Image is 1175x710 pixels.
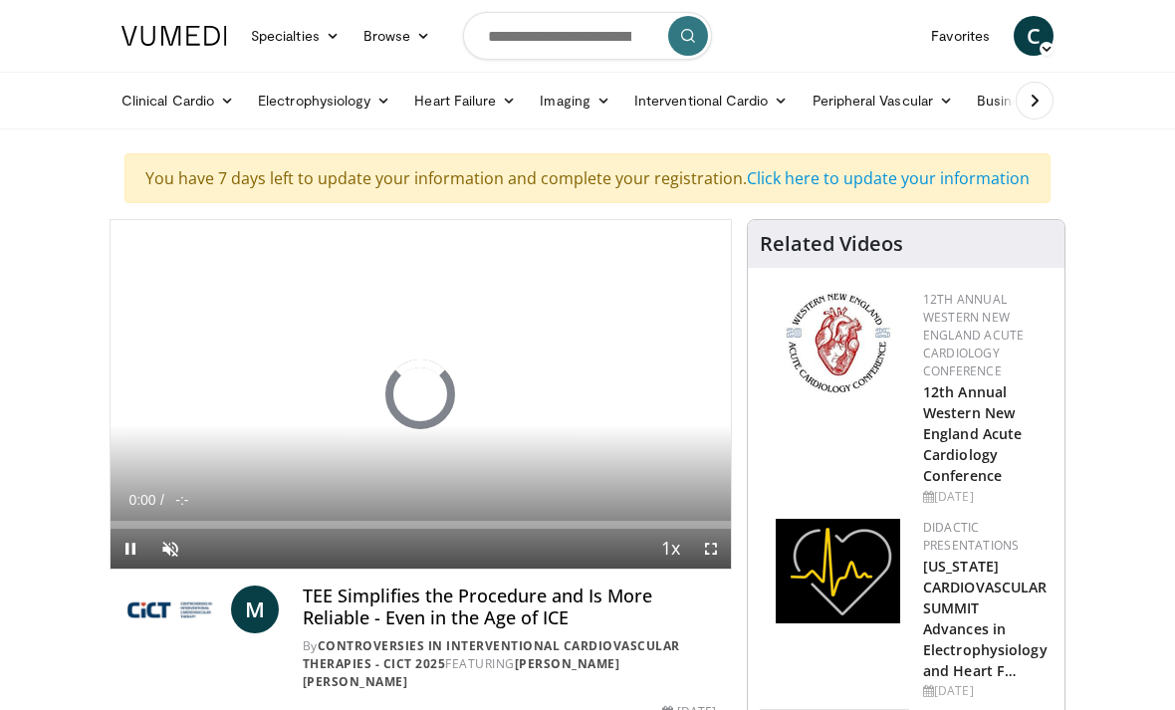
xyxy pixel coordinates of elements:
h4: Related Videos [760,232,903,256]
img: VuMedi Logo [121,26,227,46]
div: [DATE] [923,682,1049,700]
div: [DATE] [923,488,1049,506]
a: Interventional Cardio [622,81,801,120]
span: -:- [175,492,188,508]
a: Favorites [919,16,1002,56]
a: Electrophysiology [246,81,402,120]
a: Browse [352,16,443,56]
button: Fullscreen [691,529,731,569]
button: Pause [111,529,150,569]
div: Progress Bar [111,521,731,529]
div: You have 7 days left to update your information and complete your registration. [124,153,1051,203]
span: / [160,492,164,508]
a: Heart Failure [402,81,528,120]
a: M [231,586,279,633]
a: 12th Annual Western New England Acute Cardiology Conference [923,382,1022,485]
span: 0:00 [128,492,155,508]
div: By FEATURING [303,637,716,691]
input: Search topics, interventions [463,12,712,60]
a: Controversies in Interventional Cardiovascular Therapies - CICT 2025 [303,637,680,672]
img: Controversies in Interventional Cardiovascular Therapies - CICT 2025 [125,586,223,633]
a: 12th Annual Western New England Acute Cardiology Conference [923,291,1024,379]
a: Peripheral Vascular [801,81,965,120]
h4: TEE Simplifies the Procedure and Is More Reliable - Even in the Age of ICE [303,586,716,628]
a: Specialties [239,16,352,56]
img: 0954f259-7907-4053-a817-32a96463ecc8.png.150x105_q85_autocrop_double_scale_upscale_version-0.2.png [783,291,893,395]
img: 1860aa7a-ba06-47e3-81a4-3dc728c2b4cf.png.150x105_q85_autocrop_double_scale_upscale_version-0.2.png [776,519,900,623]
a: C [1014,16,1054,56]
a: [US_STATE] CARDIOVASCULAR SUMMIT Advances in Electrophysiology and Heart F… [923,557,1048,681]
button: Playback Rate [651,529,691,569]
button: Unmute [150,529,190,569]
div: Didactic Presentations [923,519,1049,555]
a: Business [965,81,1066,120]
a: [PERSON_NAME] [PERSON_NAME] [303,655,620,690]
a: Click here to update your information [747,167,1030,189]
video-js: Video Player [111,220,731,569]
a: Clinical Cardio [110,81,246,120]
a: Imaging [528,81,622,120]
